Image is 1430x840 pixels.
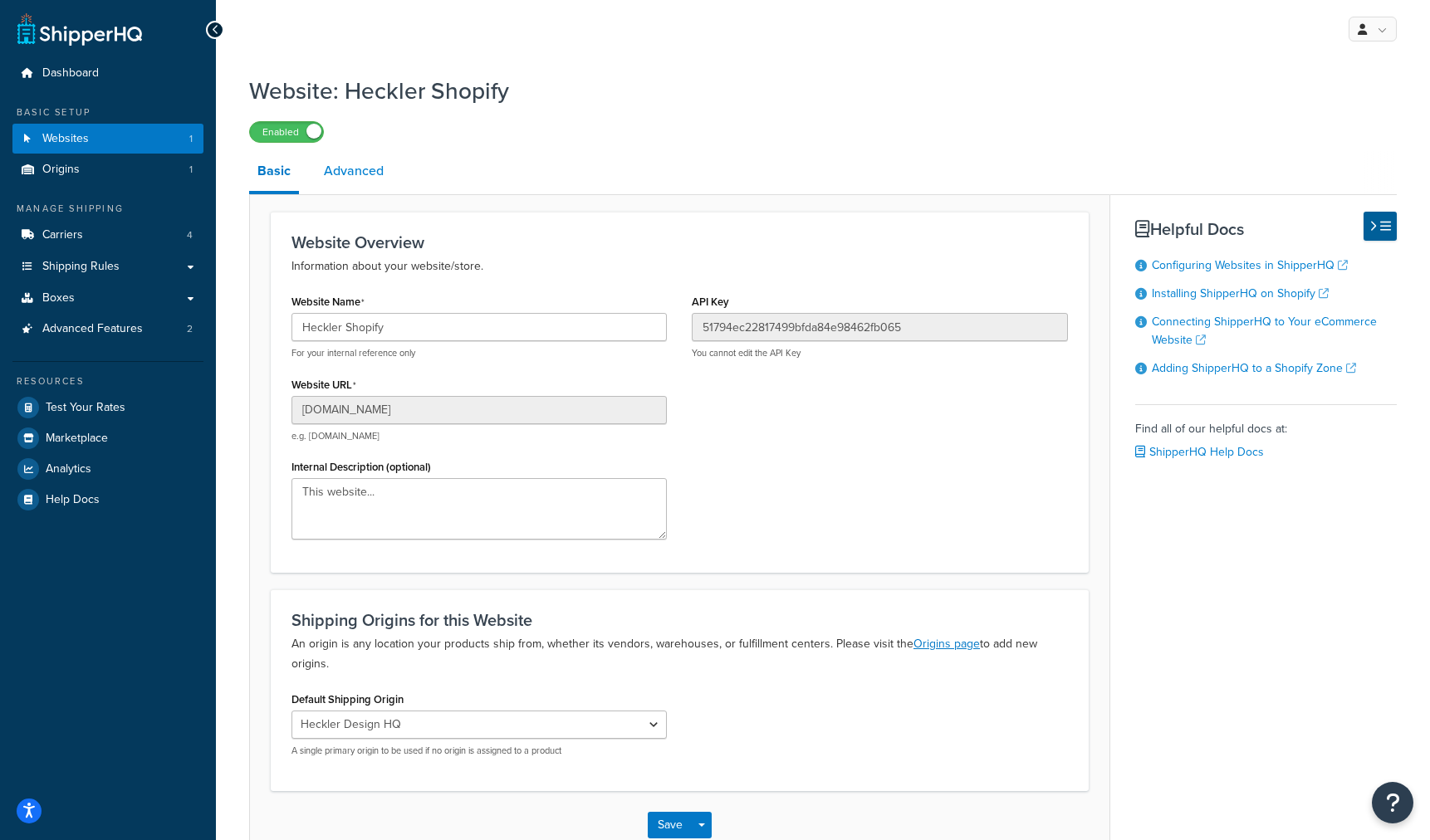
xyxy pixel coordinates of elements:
[46,401,125,415] span: Test Your Rates
[249,151,299,194] a: Basic
[291,295,365,309] label: Website Name
[1152,256,1348,274] a: Configuring Websites in ShipperHQ
[1152,359,1356,377] a: Adding ShipperHQ to a Shopify Zone
[12,58,203,89] a: Dashboard
[42,228,83,242] span: Carriers
[12,124,203,154] li: Websites
[12,252,203,282] a: Shipping Rules
[187,322,193,336] span: 2
[12,454,203,484] a: Analytics
[12,105,203,120] div: Basic Setup
[46,462,91,476] span: Analytics
[12,124,203,154] a: Websites1
[692,295,729,308] label: API Key
[42,132,89,146] span: Websites
[42,291,75,305] span: Boxes
[1135,443,1264,461] a: ShipperHQ Help Docs
[189,132,193,146] span: 1
[42,163,80,177] span: Origins
[1135,404,1398,464] div: Find all of our helpful docs at:
[12,314,203,344] a: Advanced Features2
[316,151,392,191] a: Advanced
[291,745,667,757] p: A single primary origin to be used if no origin is assigned to a product
[1152,313,1377,349] a: Connecting ShipperHQ to Your eCommerce Website
[249,75,1376,107] h1: Website: Heckler Shopify
[291,693,404,706] label: Default Shipping Origin
[291,233,1068,252] h3: Website Overview
[692,347,1067,359] p: You cannot edit the API Key
[291,634,1068,674] p: An origin is any location your products ship from, whether its vendors, warehouses, or fulfillmen...
[187,228,193,242] span: 4
[250,122,323,142] label: Enabled
[12,220,203,251] a: Carriers4
[291,478,667,540] textarea: This website...
[648,812,693,838] button: Save
[913,635,980,652] a: Origins page
[42,66,99,81] span: Dashboard
[46,432,108,446] span: Marketplace
[12,423,203,453] a: Marketplace
[46,493,100,507] span: Help Docs
[1364,212,1397,241] button: Hide Help Docs
[42,260,120,274] span: Shipping Rules
[12,374,203,388] div: Resources
[12,393,203,422] a: Test Your Rates
[12,220,203,251] li: Carriers
[42,322,143,336] span: Advanced Features
[291,347,667,359] p: For your internal reference only
[12,154,203,185] a: Origins1
[291,461,431,473] label: Internal Description (optional)
[12,283,203,314] a: Boxes
[1372,782,1413,823] button: Open Resource Center
[12,314,203,344] li: Advanced Features
[12,485,203,515] a: Help Docs
[189,163,193,177] span: 1
[1135,220,1398,238] h3: Helpful Docs
[291,430,667,442] p: e.g. [DOMAIN_NAME]
[291,611,1068,629] h3: Shipping Origins for this Website
[692,313,1067,341] input: XDL713J089NBV22
[12,154,203,185] li: Origins
[291,256,1068,276] p: Information about your website/store.
[291,378,356,392] label: Website URL
[1152,285,1329,302] a: Installing ShipperHQ on Shopify
[12,202,203,216] div: Manage Shipping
